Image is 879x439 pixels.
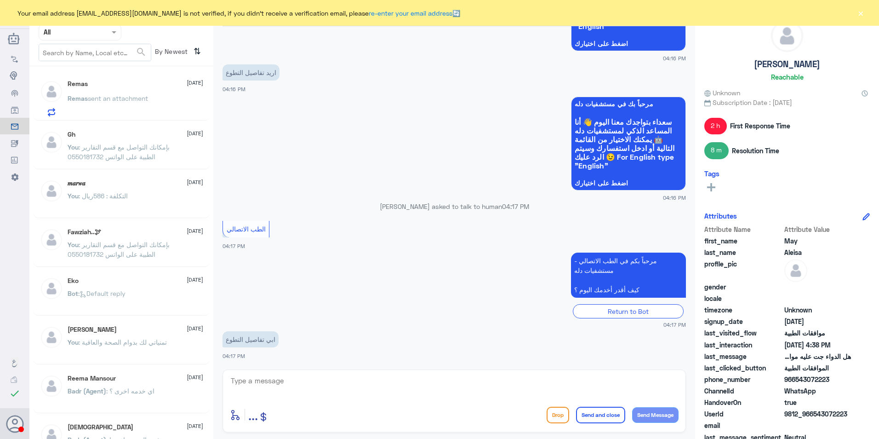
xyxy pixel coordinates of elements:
i: check [9,388,20,399]
span: You [68,143,79,151]
span: : اي خدمه اخرى ؟ [106,387,154,395]
span: 2025-09-24T13:38:49.744Z [784,340,851,350]
h5: Remas [68,80,88,88]
span: Unknown [784,305,851,315]
span: gender [704,282,782,292]
i: ⇅ [194,44,201,59]
h5: [PERSON_NAME] [754,59,820,69]
span: : التكلفة : 586ريال [79,192,128,200]
span: Unknown [704,88,740,98]
span: sent an attachment [88,94,148,102]
h6: Attributes [704,212,737,220]
button: ... [248,404,258,425]
span: [DATE] [187,178,203,186]
span: first_name [704,236,782,246]
span: الطب الاتصالي [227,225,266,233]
img: defaultAdmin.png [784,259,807,282]
span: 04:17 PM [502,202,529,210]
span: 2 h [704,118,727,134]
img: defaultAdmin.png [40,277,63,300]
span: اضغط على اختيارك [575,40,682,47]
span: null [784,282,851,292]
button: Send and close [576,407,625,423]
span: موافقات الطبية [784,328,851,338]
span: search [136,46,147,58]
span: last_name [704,248,782,257]
h5: Gh [68,131,75,139]
h5: Mohammed ALRASHED [68,326,117,334]
span: 04:16 PM [663,194,686,202]
h5: Fawziah..🕊 [68,228,101,236]
span: By Newest [151,44,190,62]
span: last_visited_flow [704,328,782,338]
span: 04:16 PM [663,54,686,62]
button: Drop [547,407,569,423]
span: Subscription Date : [DATE] [704,98,870,107]
span: 9812_966543072223 [784,409,851,419]
img: defaultAdmin.png [40,131,63,154]
span: 04:16 PM [223,86,245,92]
span: last_interaction [704,340,782,350]
h5: 𝒎𝒂𝒓𝒘𝒂 [68,179,86,187]
span: 966543072223 [784,375,851,384]
img: defaultAdmin.png [771,20,803,52]
span: [DATE] [187,227,203,235]
button: × [856,8,865,17]
span: You [68,241,79,248]
span: Attribute Value [784,225,851,234]
span: phone_number [704,375,782,384]
span: email [704,421,782,430]
span: true [784,398,851,407]
span: الموافقات الطبية [784,363,851,373]
span: First Response Time [730,121,790,131]
span: null [784,294,851,303]
h6: Tags [704,169,719,178]
span: ... [248,406,258,423]
img: defaultAdmin.png [40,80,63,103]
h5: Reema Mansour [68,375,116,382]
span: اضغط على اختيارك [575,179,682,187]
span: : تمنياتي لك بدوام الصحة والعافية [79,338,167,346]
span: Your email address [EMAIL_ADDRESS][DOMAIN_NAME] is not verified, if you didn't receive a verifica... [17,8,460,18]
span: last_message [704,352,782,361]
span: 2024-12-04T15:45:39.767Z [784,317,851,326]
span: UserId [704,409,782,419]
span: null [784,421,851,430]
p: 24/9/2025, 4:17 PM [571,253,686,298]
div: Return to Bot [573,304,684,318]
span: هل الدواء جت عليه موافقة رقم ملف المريضة 783624 [784,352,851,361]
span: ChannelId [704,386,782,396]
h6: Reachable [771,73,804,81]
span: 04:17 PM [663,321,686,329]
input: Search by Name, Local etc… [39,44,151,61]
p: [PERSON_NAME] asked to talk to human [223,202,686,211]
span: Aleisa [784,248,851,257]
span: Badr (Agent) [68,387,106,395]
span: You [68,192,79,200]
span: locale [704,294,782,303]
span: Attribute Name [704,225,782,234]
span: مرحباً بك في مستشفيات دله [575,100,682,108]
span: 04:17 PM [223,353,245,359]
span: Remas [68,94,88,102]
img: defaultAdmin.png [40,179,63,202]
span: Bot [68,289,78,297]
a: re-enter your email address [369,9,452,17]
h5: Eko [68,277,79,285]
span: [DATE] [187,324,203,333]
h5: سبحان الله [68,423,133,431]
span: timezone [704,305,782,315]
span: 04:17 PM [223,243,245,249]
span: last_clicked_button [704,363,782,373]
span: : بإمكانك التواصل مع قسم التقارير الطبية على الواتس 0550181732 [68,241,170,258]
span: [DATE] [187,422,203,430]
span: HandoverOn [704,398,782,407]
span: Resolution Time [732,146,779,156]
span: signup_date [704,317,782,326]
span: You [68,338,79,346]
span: 8 m [704,142,729,159]
span: سعداء بتواجدك معنا اليوم 👋 أنا المساعد الذكي لمستشفيات دله 🤖 يمكنك الاختيار من القائمة التالية أو... [575,117,682,170]
span: [DATE] [187,373,203,381]
span: [DATE] [187,129,203,138]
img: defaultAdmin.png [40,228,63,251]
